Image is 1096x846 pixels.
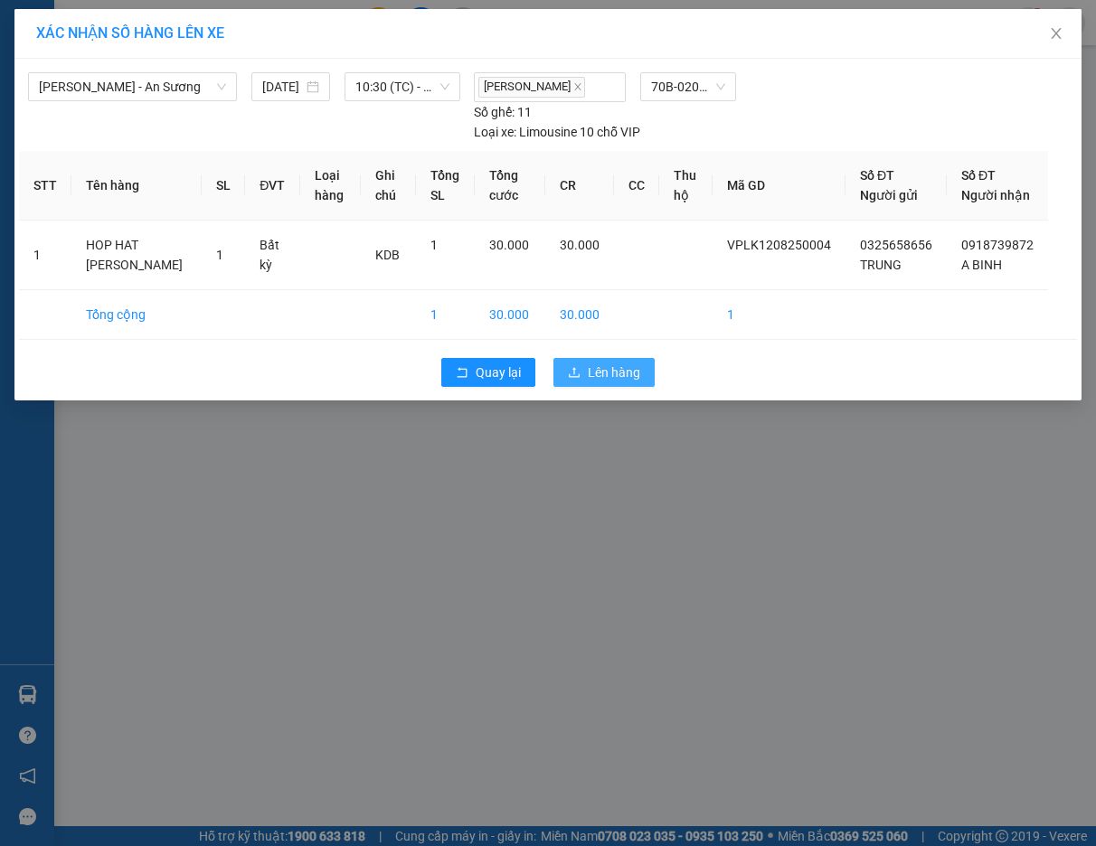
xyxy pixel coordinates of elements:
td: HOP HAT [PERSON_NAME] [71,221,202,290]
span: 70B-020.89 [651,73,725,100]
th: SL [202,151,245,221]
img: logo [6,11,87,90]
th: Tổng SL [416,151,476,221]
td: 1 [19,221,71,290]
span: 30.000 [489,238,529,252]
span: ----------------------------------------- [49,98,222,112]
span: Người gửi [860,188,918,202]
span: Người nhận [961,188,1030,202]
span: A BINH [961,258,1002,272]
th: CR [545,151,614,221]
span: Số ghế: [474,102,515,122]
td: Tổng cộng [71,290,202,340]
span: close [573,82,582,91]
td: 1 [713,290,846,340]
span: upload [568,366,581,381]
span: Loại xe: [474,122,516,142]
th: Tổng cước [475,151,545,221]
strong: ĐỒNG PHƯỚC [143,10,248,25]
td: Bất kỳ [245,221,300,290]
th: Loại hàng [300,151,361,221]
th: Tên hàng [71,151,202,221]
span: close [1049,26,1063,41]
div: 11 [474,102,532,122]
th: Mã GD [713,151,846,221]
span: VPLK1208250004 [90,115,190,128]
span: TRUNG [860,258,902,272]
span: Hotline: 19001152 [143,80,222,91]
th: STT [19,151,71,221]
th: ĐVT [245,151,300,221]
th: Thu hộ [659,151,713,221]
span: Bến xe [GEOGRAPHIC_DATA] [143,29,243,52]
span: 10:30 (TC) - 70B-020.89 [355,73,449,100]
button: rollbackQuay lại [441,358,535,387]
div: Limousine 10 chỗ VIP [474,122,640,142]
span: 0325658656 [860,238,932,252]
span: 1 [430,238,438,252]
button: Close [1031,9,1082,60]
span: In ngày: [5,131,110,142]
span: [PERSON_NAME]: [5,117,189,127]
th: CC [614,151,659,221]
span: 01 Võ Văn Truyện, KP.1, Phường 2 [143,54,249,77]
span: KDB [375,248,400,262]
button: uploadLên hàng [553,358,655,387]
th: Ghi chú [361,151,416,221]
td: 30.000 [475,290,545,340]
span: 1 [216,248,223,262]
td: 30.000 [545,290,614,340]
span: XÁC NHẬN SỐ HÀNG LÊN XE [36,24,224,42]
span: 09:40:05 [DATE] [40,131,110,142]
span: VPLK1208250004 [727,238,831,252]
span: Quay lại [476,362,521,382]
span: 30.000 [560,238,600,252]
span: [PERSON_NAME] [478,77,585,98]
span: Châu Thành - An Sương [39,73,226,100]
span: Lên hàng [588,362,640,382]
input: 12/08/2025 [262,77,303,97]
span: rollback [456,366,468,381]
span: Số ĐT [860,168,894,183]
span: 0918739872 [961,238,1034,252]
td: 1 [416,290,476,340]
span: Số ĐT [961,168,996,183]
